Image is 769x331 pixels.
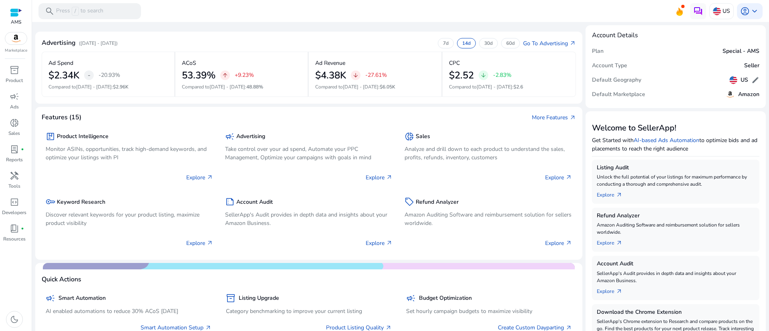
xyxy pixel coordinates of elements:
[570,114,576,121] span: arrow_outward
[443,40,449,46] p: 7d
[2,209,26,216] p: Developers
[566,174,572,181] span: arrow_outward
[10,92,19,101] span: campaign
[566,240,572,246] span: arrow_outward
[315,83,435,90] p: Compared to :
[406,307,572,315] p: Set hourly campaign budgets to maximize visibility
[46,145,213,162] p: Monitor ASINs, opportunities, track high-demand keywords, and optimize your listings with PI
[207,174,213,181] span: arrow_outward
[380,84,395,90] span: $6.05K
[744,62,759,69] h5: Seller
[42,114,81,121] h4: Features (15)
[113,84,129,90] span: $2.96K
[222,72,228,78] span: arrow_upward
[723,48,759,55] h5: Special - AMS
[462,40,471,46] p: 14d
[477,84,512,90] span: [DATE] - [DATE]
[592,77,641,84] h5: Default Geography
[225,132,235,141] span: campaign
[21,227,24,230] span: fiber_manual_record
[99,72,120,78] p: -20.93%
[597,261,755,267] h5: Account Audit
[226,307,392,315] p: Category benchmarking to improve your current listing
[523,39,576,48] a: Go To Advertisingarrow_outward
[592,123,759,133] h3: Welcome to SellerApp!
[386,174,393,181] span: arrow_outward
[597,284,629,295] a: Explorearrow_outward
[545,239,572,247] p: Explore
[79,40,118,47] p: ([DATE] - [DATE])
[366,239,393,247] p: Explore
[10,171,19,181] span: handyman
[186,173,213,182] p: Explore
[484,40,493,46] p: 30d
[315,59,345,67] p: Ad Revenue
[76,84,112,90] span: [DATE] - [DATE]
[597,188,629,199] a: Explorearrow_outward
[315,70,346,81] h2: $4.38K
[46,132,55,141] span: package
[597,164,755,171] h5: Listing Audit
[597,309,755,316] h5: Download the Chrome Extension
[419,295,472,302] h5: Budget Optimization
[182,83,302,90] p: Compared to :
[48,83,168,90] p: Compared to :
[405,145,572,162] p: Analyze and drill down to each product to understand the sales, profits, refunds, inventory, cust...
[46,197,55,207] span: key
[416,133,430,140] h5: Sales
[225,211,393,227] p: SellerApp's Audit provides in depth data and insights about your Amazon Business.
[592,48,604,55] h5: Plan
[8,183,20,190] p: Tools
[8,130,20,137] p: Sales
[532,113,576,122] a: More Featuresarrow_outward
[6,156,23,163] p: Reports
[592,136,759,153] p: Get Started with to optimize bids and ad placements to reach the right audience
[182,70,215,81] h2: 53.39%
[493,72,511,78] p: -2.83%
[751,76,759,84] span: edit
[10,315,19,324] span: dark_mode
[592,62,627,69] h5: Account Type
[386,240,393,246] span: arrow_outward
[235,72,254,78] p: +9.23%
[740,6,750,16] span: account_circle
[566,325,572,331] span: arrow_outward
[42,276,81,283] h4: Quick Actions
[48,59,73,67] p: Ad Spend
[741,77,748,84] h5: US
[225,197,235,207] span: summarize
[634,136,699,144] a: AI-based Ads Automation
[48,70,79,81] h2: $2.34K
[366,173,393,182] p: Explore
[239,295,279,302] h5: Listing Upgrade
[545,173,572,182] p: Explore
[186,239,213,247] p: Explore
[5,48,27,54] p: Marketplace
[506,40,515,46] p: 60d
[616,288,622,295] span: arrow_outward
[46,211,213,227] p: Discover relevant keywords for your product listing, maximize product visibility
[45,6,54,16] span: search
[10,197,19,207] span: code_blocks
[72,7,79,16] span: /
[725,90,735,99] img: amazon.svg
[405,132,414,141] span: donut_small
[56,7,103,16] p: Press to search
[6,77,23,84] p: Product
[449,70,474,81] h2: $2.52
[3,235,26,243] p: Resources
[225,145,393,162] p: Take control over your ad spend, Automate your PPC Management, Optimize your campaigns with goals...
[416,199,459,206] h5: Refund Analyzer
[616,240,622,246] span: arrow_outward
[597,213,755,219] h5: Refund Analyzer
[616,192,622,198] span: arrow_outward
[182,59,196,67] p: ACoS
[10,103,19,110] p: Ads
[10,18,22,26] p: AMS
[597,221,755,236] p: Amazon Auditing Software and reimbursement solution for sellers worldwide.
[88,70,91,80] span: -
[46,307,211,315] p: AI enabled automations to reduce 30% ACoS [DATE]
[209,84,245,90] span: [DATE] - [DATE]
[592,32,638,39] h4: Account Details
[597,270,755,284] p: SellerApp's Audit provides in depth data and insights about your Amazon Business.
